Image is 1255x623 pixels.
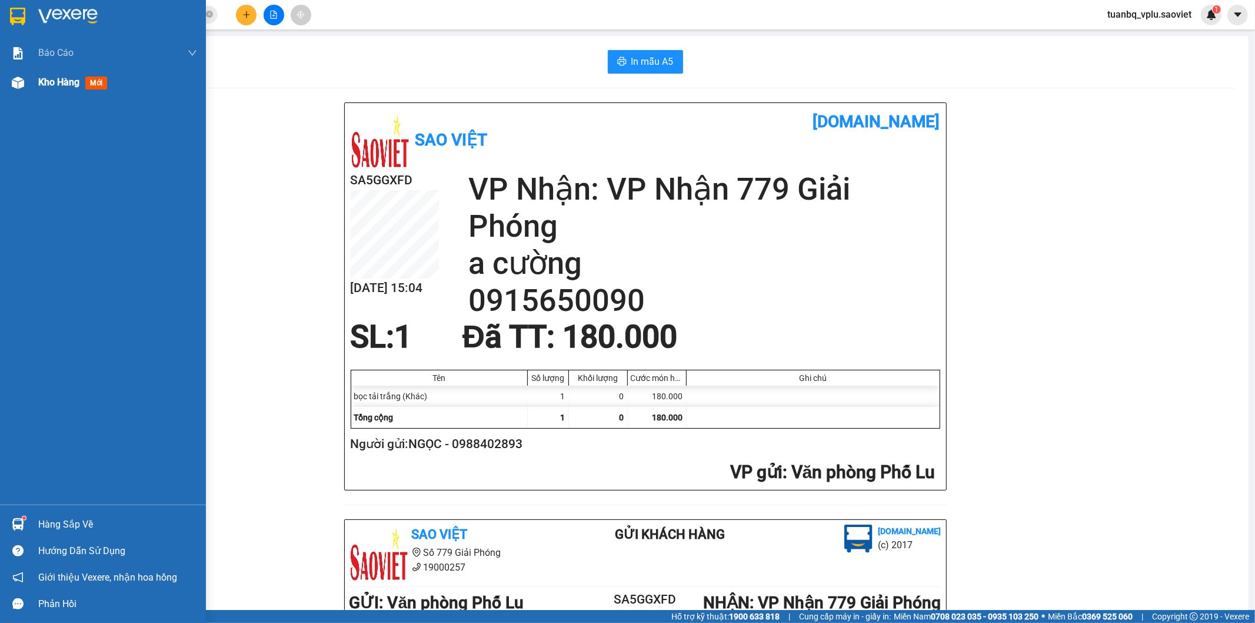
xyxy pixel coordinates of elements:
span: 1 [395,319,412,355]
span: message [12,598,24,609]
h2: 0915650090 [468,282,940,319]
span: environment [412,548,421,557]
h2: SA5GGXFD [351,171,439,190]
img: warehouse-icon [12,518,24,531]
strong: 1900 633 818 [729,612,780,621]
div: Ghi chú [690,373,937,383]
button: caret-down [1227,5,1248,25]
img: icon-new-feature [1206,9,1217,20]
button: plus [236,5,257,25]
span: Cung cấp máy in - giấy in: [799,610,891,623]
b: Gửi khách hàng [615,527,725,542]
button: printerIn mẫu A5 [608,50,683,74]
button: file-add [264,5,284,25]
span: Giới thiệu Vexere, nhận hoa hồng [38,570,177,585]
span: tuanbq_vplu.saoviet [1098,7,1201,22]
span: caret-down [1233,9,1243,20]
b: [DOMAIN_NAME] [878,526,941,536]
div: Khối lượng [572,373,624,383]
b: Sao Việt [415,130,488,150]
h2: Người gửi: NGỌC - 0988402893 [351,435,936,454]
div: 1 [528,386,569,407]
strong: 0708 023 035 - 0935 103 250 [931,612,1038,621]
li: (c) 2017 [878,538,941,552]
div: Hướng dẫn sử dụng [38,542,197,560]
sup: 1 [1213,5,1221,14]
img: logo.jpg [844,525,873,553]
b: GỬI : Văn phòng Phố Lu [349,593,524,612]
h2: SA5GGXFD [596,590,695,609]
b: NHẬN : VP Nhận 779 Giải Phóng [703,593,941,612]
div: 180.000 [628,386,687,407]
span: VP gửi [730,462,783,482]
span: SL: [351,319,395,355]
b: [DOMAIN_NAME] [157,9,284,29]
li: Số 779 Giải Phóng [349,545,568,560]
span: Hỗ trợ kỹ thuật: [671,610,780,623]
div: Phản hồi [38,595,197,613]
div: bọc tải trắng (Khác) [351,386,528,407]
h2: [DATE] 15:04 [351,279,439,298]
span: close-circle [206,11,213,18]
span: close-circle [206,9,213,21]
span: phone [412,562,421,572]
span: ⚪️ [1041,614,1045,619]
span: Đã TT : 180.000 [462,319,677,355]
li: 19000257 [349,560,568,575]
h2: VP Nhận: VP Nhận 779 Giải Phóng [62,68,284,180]
span: printer [617,57,627,68]
h2: SA5GGXFD [6,68,95,88]
span: In mẫu A5 [631,54,674,69]
span: 0 [620,413,624,422]
button: aim [291,5,311,25]
span: file-add [269,11,278,19]
div: 0 [569,386,628,407]
span: 1 [1214,5,1219,14]
div: Cước món hàng [631,373,683,383]
span: | [1141,610,1143,623]
div: Tên [354,373,524,383]
b: Sao Việt [412,527,468,542]
h2: : Văn phòng Phố Lu [351,460,936,485]
span: Miền Bắc [1048,610,1133,623]
b: [DOMAIN_NAME] [813,112,940,131]
strong: 0369 525 060 [1082,612,1133,621]
img: logo.jpg [6,9,65,68]
div: Số lượng [531,373,565,383]
span: down [188,48,197,58]
span: Báo cáo [38,45,74,60]
span: mới [85,77,107,90]
div: Hàng sắp về [38,516,197,533]
img: logo.jpg [351,112,410,171]
img: logo.jpg [349,525,408,584]
img: warehouse-icon [12,77,24,89]
span: aim [297,11,305,19]
span: question-circle [12,545,24,556]
span: Kho hàng [38,77,79,88]
span: 1 [561,413,565,422]
span: notification [12,572,24,583]
b: Sao Việt [71,28,144,47]
span: plus [242,11,251,19]
h2: VP Nhận: VP Nhận 779 Giải Phóng [468,171,940,245]
span: | [788,610,790,623]
span: copyright [1190,612,1198,621]
img: logo-vxr [10,8,25,25]
img: solution-icon [12,47,24,59]
sup: 1 [22,516,26,520]
span: 180.000 [653,413,683,422]
span: Miền Nam [894,610,1038,623]
span: Tổng cộng [354,413,394,422]
h2: a cường [468,245,940,282]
